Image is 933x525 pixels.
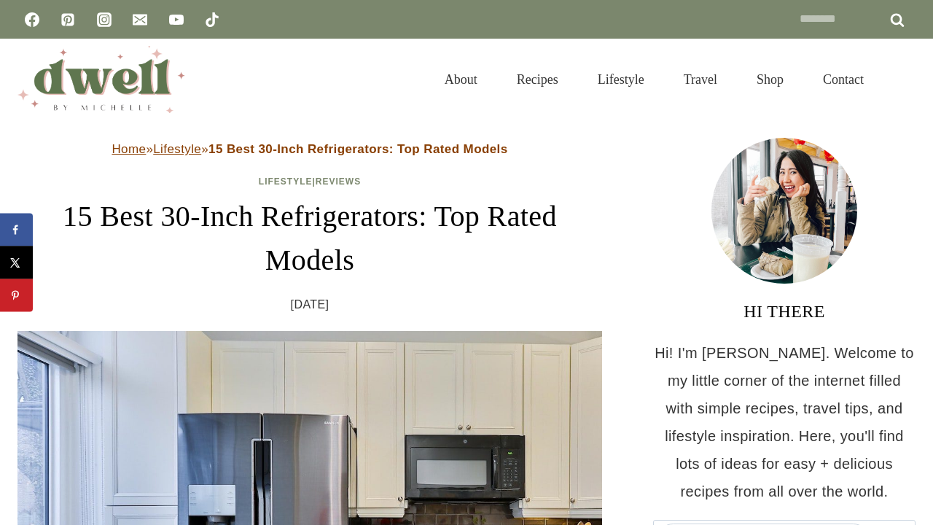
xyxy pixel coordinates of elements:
[90,5,119,34] a: Instagram
[17,5,47,34] a: Facebook
[17,46,185,113] img: DWELL by michelle
[578,54,664,105] a: Lifestyle
[53,5,82,34] a: Pinterest
[803,54,883,105] a: Contact
[737,54,803,105] a: Shop
[198,5,227,34] a: TikTok
[125,5,155,34] a: Email
[291,294,329,316] time: [DATE]
[162,5,191,34] a: YouTube
[153,142,201,156] a: Lifestyle
[425,54,883,105] nav: Primary Navigation
[653,298,916,324] h3: HI THERE
[891,67,916,92] button: View Search Form
[425,54,497,105] a: About
[259,176,313,187] a: Lifestyle
[208,142,508,156] strong: 15 Best 30-Inch Refrigerators: Top Rated Models
[316,176,361,187] a: Reviews
[497,54,578,105] a: Recipes
[112,142,507,156] span: » »
[653,339,916,505] p: Hi! I'm [PERSON_NAME]. Welcome to my little corner of the internet filled with simple recipes, tr...
[112,142,146,156] a: Home
[17,195,602,282] h1: 15 Best 30-Inch Refrigerators: Top Rated Models
[664,54,737,105] a: Travel
[259,176,361,187] span: |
